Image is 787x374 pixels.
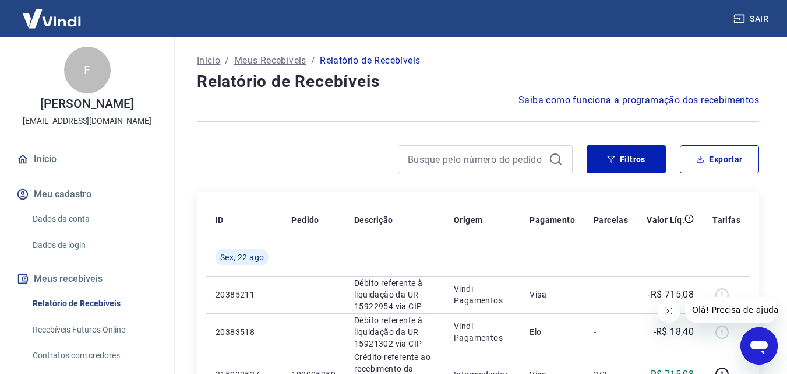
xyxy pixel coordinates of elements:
[657,299,680,323] iframe: Fechar mensagem
[354,314,435,349] p: Débito referente à liquidação da UR 15921302 via CIP
[291,214,319,226] p: Pedido
[14,181,160,207] button: Meu cadastro
[587,145,666,173] button: Filtros
[454,214,482,226] p: Origem
[530,214,575,226] p: Pagamento
[354,214,393,226] p: Descrição
[14,266,160,292] button: Meus recebíveis
[7,8,98,18] span: Olá! Precisa de ajuda?
[408,151,544,168] input: Busque pelo número do pedido
[530,326,575,338] p: Elo
[594,289,628,300] p: -
[40,98,133,110] p: [PERSON_NAME]
[197,70,759,93] h4: Relatório de Recebíveis
[64,47,111,93] div: F
[647,214,684,226] p: Valor Líq.
[454,320,511,344] p: Vindi Pagamentos
[14,146,160,172] a: Início
[23,115,151,127] p: [EMAIL_ADDRESS][DOMAIN_NAME]
[685,297,778,323] iframe: Mensagem da empresa
[594,214,628,226] p: Parcelas
[28,344,160,368] a: Contratos com credores
[680,145,759,173] button: Exportar
[14,1,90,36] img: Vindi
[28,292,160,316] a: Relatório de Recebíveis
[225,54,229,68] p: /
[354,277,435,312] p: Débito referente à liquidação da UR 15922954 via CIP
[216,214,224,226] p: ID
[216,289,273,300] p: 20385211
[311,54,315,68] p: /
[731,8,773,30] button: Sair
[518,93,759,107] a: Saiba como funciona a programação dos recebimentos
[28,207,160,231] a: Dados da conta
[712,214,740,226] p: Tarifas
[654,325,694,339] p: -R$ 18,40
[28,233,160,257] a: Dados de login
[454,283,511,306] p: Vindi Pagamentos
[216,326,273,338] p: 20383518
[234,54,306,68] a: Meus Recebíveis
[320,54,420,68] p: Relatório de Recebíveis
[530,289,575,300] p: Visa
[197,54,220,68] a: Início
[220,251,264,263] span: Sex, 22 ago
[648,288,694,302] p: -R$ 715,08
[740,327,778,365] iframe: Botão para abrir a janela de mensagens
[594,326,628,338] p: -
[28,318,160,342] a: Recebíveis Futuros Online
